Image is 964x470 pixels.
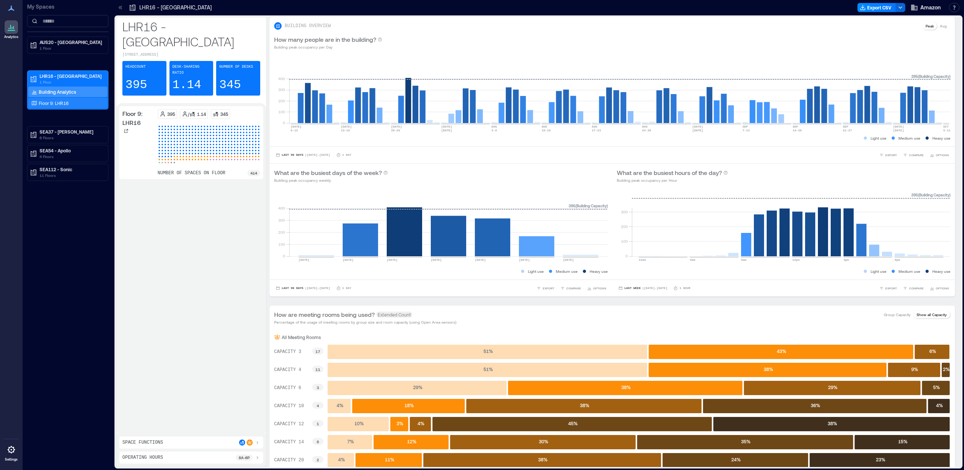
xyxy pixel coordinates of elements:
text: AUG [491,125,497,128]
p: Medium use [898,135,920,141]
text: 4am [690,258,696,262]
p: Headcount [125,64,146,70]
text: [DATE] [893,125,904,128]
text: AUG [592,125,598,128]
text: 23 % [876,457,885,462]
span: Extended Count [376,312,412,318]
text: CAPACITY 4 [274,367,301,373]
text: [DATE] [343,258,354,262]
text: 4 % [338,457,345,462]
text: [DATE] [391,125,402,128]
text: 5-11 [943,129,950,132]
p: 1 Day [342,286,351,291]
tspan: 400 [278,206,285,210]
text: 38 % [764,367,773,372]
tspan: 0 [283,120,285,125]
span: Amazon [920,4,941,11]
button: COMPARE [559,284,583,292]
a: Analytics [2,18,21,41]
text: CAPACITY 14 [274,440,304,445]
p: 1 Day [342,153,351,157]
p: Settings [5,457,18,462]
text: 11 % [385,457,394,462]
text: 18 % [404,403,414,408]
button: EXPORT [878,284,898,292]
text: 14-20 [793,129,802,132]
text: [DATE] [563,258,574,262]
text: 29 % [828,385,837,390]
text: 12am [639,258,646,262]
tspan: 300 [278,87,285,92]
text: AUG [642,125,648,128]
text: SEP [843,125,848,128]
text: AUG [541,125,547,128]
tspan: 0 [625,254,628,258]
p: Space Functions [122,440,163,446]
span: COMPARE [909,286,924,291]
p: 1.14 [172,78,201,93]
p: How are meeting rooms being used? [274,310,375,319]
text: 3 % [397,421,403,426]
p: Group Capacity [884,312,911,318]
p: Medium use [556,268,578,274]
text: 6-12 [291,129,298,132]
p: 345 [220,111,228,117]
span: COMPARE [909,153,924,157]
p: number of spaces on floor [158,170,226,176]
text: 20-26 [391,129,400,132]
text: 21-27 [843,129,852,132]
p: All Meeting Rooms [282,334,321,340]
p: 11 Floors [40,172,103,178]
span: COMPARE [566,286,581,291]
text: 38 % [538,457,548,462]
p: Floor 9: LHR16 [39,100,69,106]
button: COMPARE [901,151,925,159]
p: How many people are in the building? [274,35,376,44]
text: 51 % [484,348,493,354]
p: AUS20 - [GEOGRAPHIC_DATA] [40,39,103,45]
p: Building Analytics [39,89,76,95]
text: CAPACITY 10 [274,403,304,409]
text: 7 % [347,439,354,444]
text: CAPACITY 3 [274,349,301,354]
p: My Spaces [27,3,108,11]
p: 6 Floors [40,135,103,141]
p: 1 Floor [40,79,103,85]
text: 30 % [539,439,548,444]
tspan: 0 [283,254,285,258]
text: [DATE] [291,125,302,128]
p: Percentage of the usage of meeting rooms by group size and room capacity (using Open Area sensors) [274,319,456,325]
text: [DATE] [692,125,703,128]
p: What are the busiest hours of the day? [617,168,722,177]
p: What are the busiest days of the week? [274,168,382,177]
text: 10 % [354,421,364,426]
text: 45 % [568,421,578,426]
text: 38 % [828,421,837,426]
p: Building peak occupancy per Day [274,44,382,50]
p: [STREET_ADDRESS] [122,52,260,58]
p: LHR16 - [GEOGRAPHIC_DATA] [139,4,212,11]
p: / [188,111,189,117]
p: SEA37 - [PERSON_NAME] [40,129,103,135]
text: SEP [743,125,748,128]
text: [DATE] [519,258,530,262]
text: 35 % [741,439,750,444]
text: 3-9 [491,129,497,132]
text: 17-23 [592,129,601,132]
span: OPTIONS [936,153,949,157]
p: Light use [871,135,886,141]
text: CAPACITY 12 [274,421,304,427]
text: 51 % [484,367,493,372]
p: 8a - 6p [239,455,250,461]
span: EXPORT [885,286,897,291]
text: 4 % [418,421,424,426]
text: [DATE] [299,258,310,262]
text: 7-13 [743,129,750,132]
text: 29 % [413,385,423,390]
button: COMPARE [901,284,925,292]
text: 2 % [943,367,950,372]
p: 395 [125,78,147,93]
button: Amazon [908,2,943,14]
text: [DATE] [341,125,352,128]
text: [DATE] [475,258,486,262]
